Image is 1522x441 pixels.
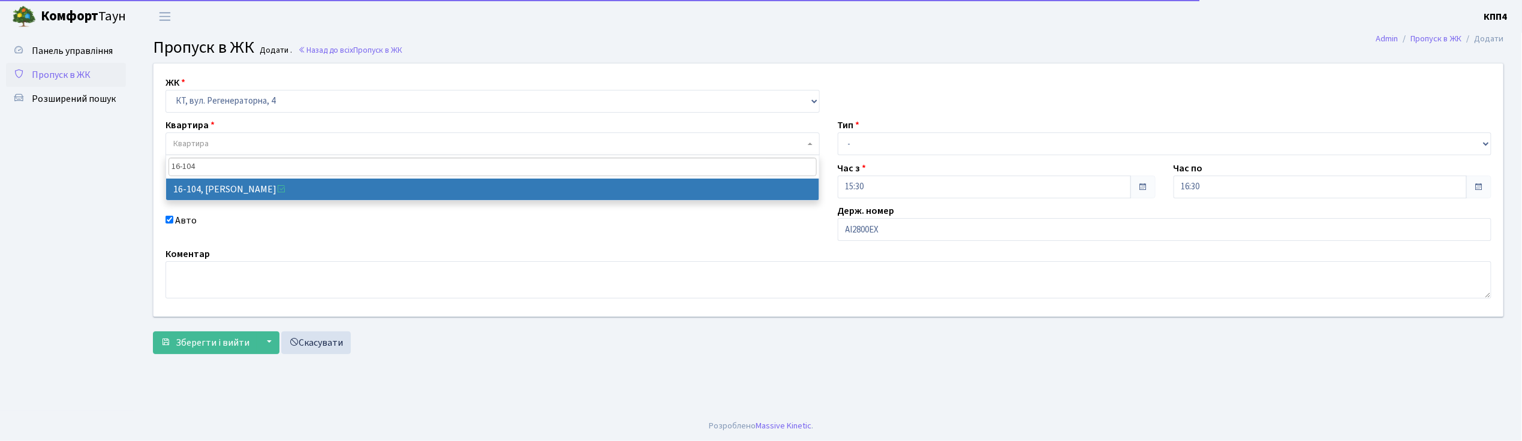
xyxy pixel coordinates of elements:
[6,39,126,63] a: Панель управління
[353,44,402,56] span: Пропуск в ЖК
[12,5,36,29] img: logo.png
[6,63,126,87] a: Пропуск в ЖК
[838,218,1492,241] input: АА1234АА
[838,118,860,132] label: Тип
[281,331,351,354] a: Скасувати
[32,44,113,58] span: Панель управління
[41,7,126,27] span: Таун
[838,161,867,176] label: Час з
[150,7,180,26] button: Переключити навігацію
[1411,32,1462,45] a: Пропуск в ЖК
[258,46,293,56] small: Додати .
[32,68,91,81] span: Пропуск в ЖК
[756,419,811,432] a: Massive Kinetic
[153,35,254,59] span: Пропуск в ЖК
[1174,161,1203,176] label: Час по
[6,87,126,111] a: Розширений пошук
[176,336,249,349] span: Зберегти і вийти
[1462,32,1504,46] li: Додати
[153,331,257,354] button: Зберегти і вийти
[41,7,98,26] b: Комфорт
[166,247,210,261] label: Коментар
[1484,10,1508,24] a: КПП4
[166,75,185,90] label: ЖК
[32,92,116,105] span: Розширений пошук
[1376,32,1398,45] a: Admin
[175,213,197,228] label: Авто
[298,44,402,56] a: Назад до всіхПропуск в ЖК
[838,204,895,218] label: Держ. номер
[1358,26,1522,52] nav: breadcrumb
[709,419,813,433] div: Розроблено .
[166,179,819,200] li: 16-104, [PERSON_NAME]
[173,138,209,150] span: Квартира
[166,118,215,132] label: Квартира
[1484,10,1508,23] b: КПП4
